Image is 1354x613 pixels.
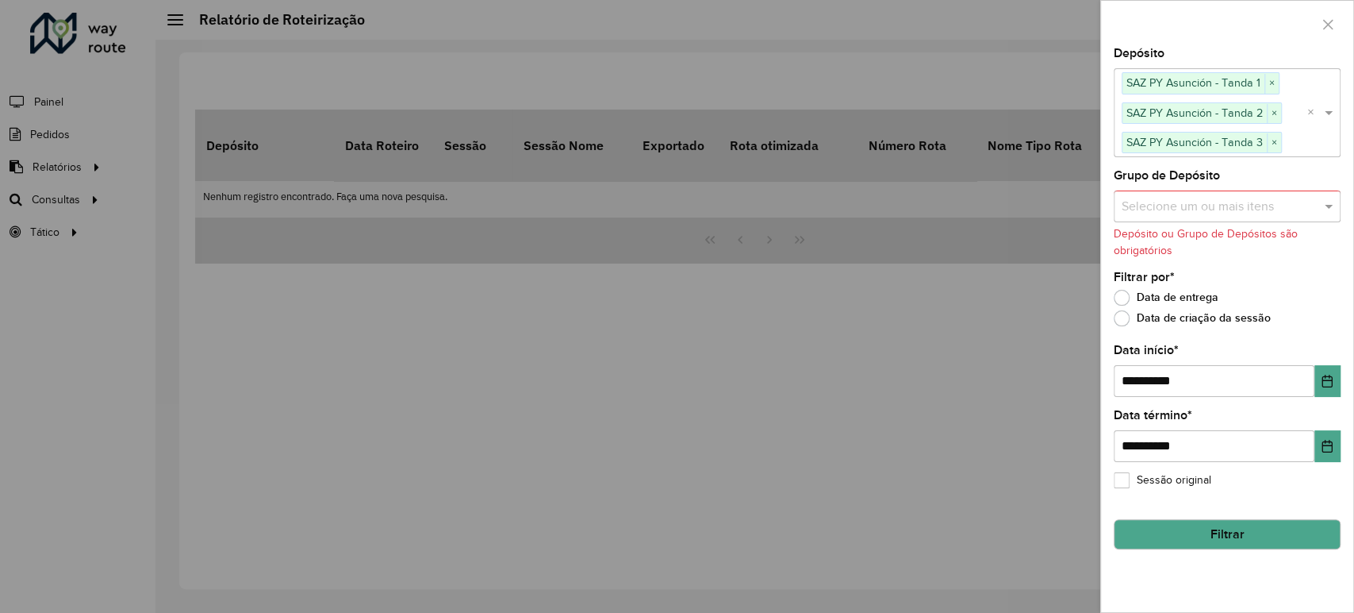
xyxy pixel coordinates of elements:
[1314,430,1341,462] button: Choose Date
[1267,133,1281,152] span: ×
[1307,103,1321,122] span: Clear all
[1264,74,1279,93] span: ×
[1122,133,1267,152] span: SAZ PY Asunción - Tanda 3
[1114,406,1192,425] label: Data término
[1114,310,1271,326] label: Data de criação da sessão
[1114,166,1220,185] label: Grupo de Depósito
[1114,44,1164,63] label: Depósito
[1114,519,1341,549] button: Filtrar
[1314,365,1341,397] button: Choose Date
[1122,103,1267,122] span: SAZ PY Asunción - Tanda 2
[1114,472,1211,488] label: Sessão original
[1114,290,1218,306] label: Data de entrega
[1114,228,1298,256] formly-validation-message: Depósito ou Grupo de Depósitos são obrigatórios
[1114,268,1175,287] label: Filtrar por
[1122,73,1264,92] span: SAZ PY Asunción - Tanda 1
[1114,341,1179,360] label: Data início
[1267,104,1281,123] span: ×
